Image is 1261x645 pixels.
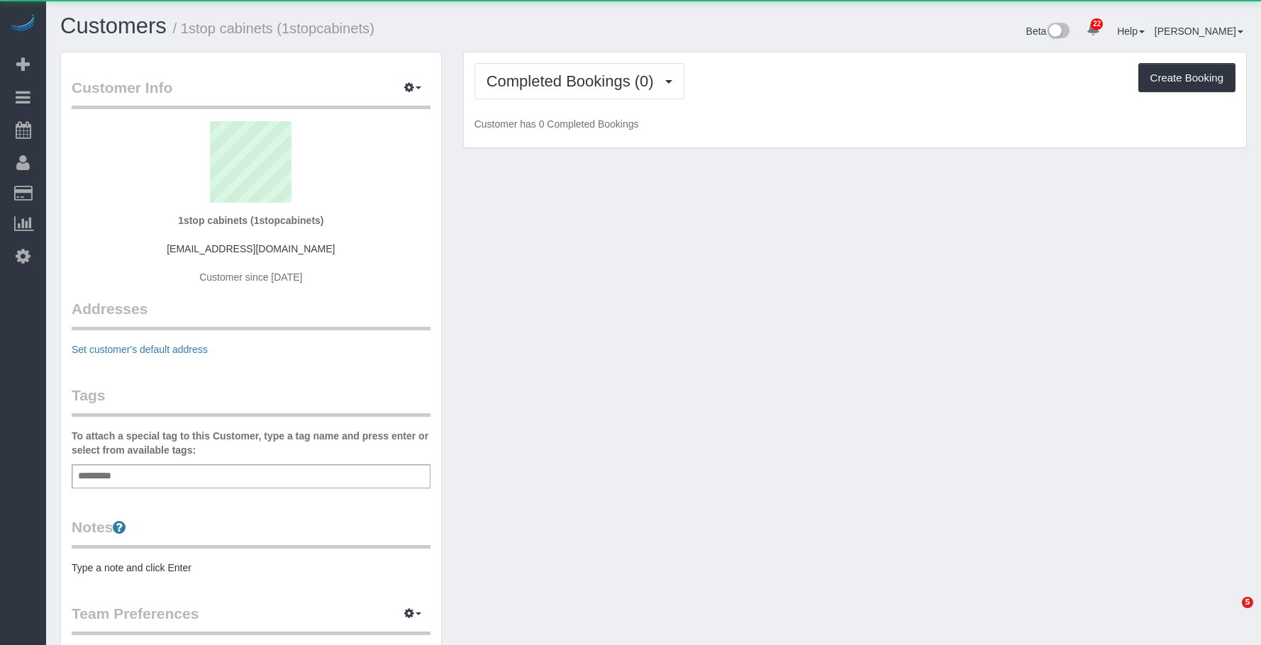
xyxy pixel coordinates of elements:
[1213,597,1247,631] iframe: Intercom live chat
[72,429,430,457] label: To attach a special tag to this Customer, type a tag name and press enter or select from availabl...
[173,21,374,36] small: / 1stop cabinets (1stopcabinets)
[1155,26,1243,37] a: [PERSON_NAME]
[1079,14,1107,45] a: 22
[72,603,430,635] legend: Team Preferences
[1117,26,1145,37] a: Help
[1242,597,1253,608] span: 5
[72,561,430,575] pre: Type a note and click Enter
[199,271,302,283] span: Customer since [DATE]
[1026,26,1070,37] a: Beta
[72,344,208,355] a: Set customer's default address
[72,517,430,549] legend: Notes
[1091,18,1103,30] span: 22
[60,13,167,38] a: Customers
[72,385,430,417] legend: Tags
[474,117,1235,131] p: Customer has 0 Completed Bookings
[474,63,684,99] button: Completed Bookings (0)
[9,14,37,34] img: Automaid Logo
[1138,63,1235,93] button: Create Booking
[178,215,323,226] strong: 1stop cabinets (1stopcabinets)
[1046,23,1070,41] img: New interface
[167,243,335,254] a: [EMAIL_ADDRESS][DOMAIN_NAME]
[487,72,661,90] span: Completed Bookings (0)
[72,77,430,109] legend: Customer Info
